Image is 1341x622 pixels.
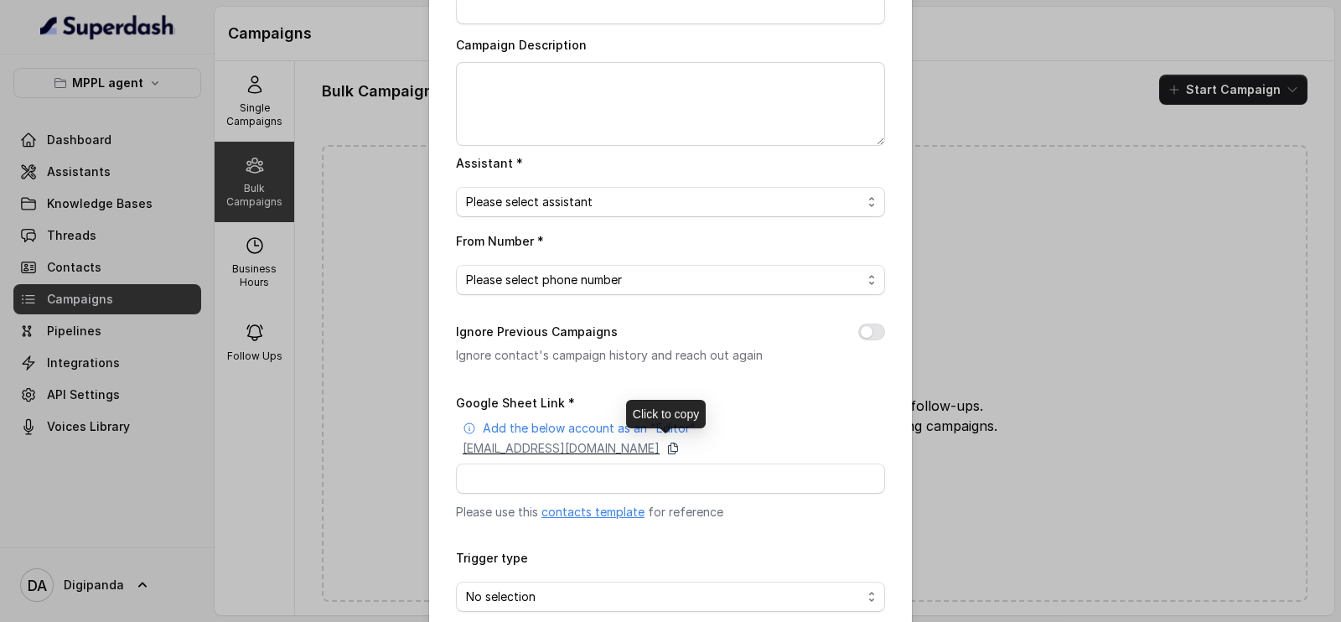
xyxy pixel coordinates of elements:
[456,551,528,565] label: Trigger type
[456,38,587,52] label: Campaign Description
[626,400,706,428] div: Click to copy
[456,504,885,521] p: Please use this for reference
[456,345,831,365] p: Ignore contact's campaign history and reach out again
[466,587,862,607] span: No selection
[463,440,660,457] p: [EMAIL_ADDRESS][DOMAIN_NAME]
[456,396,575,410] label: Google Sheet Link *
[456,582,885,612] button: No selection
[466,192,862,212] span: Please select assistant
[541,505,645,519] a: contacts template
[483,420,696,437] p: Add the below account as an "Editor"
[456,234,544,248] label: From Number *
[466,270,862,290] span: Please select phone number
[456,156,523,170] label: Assistant *
[456,187,885,217] button: Please select assistant
[456,322,618,342] label: Ignore Previous Campaigns
[456,265,885,295] button: Please select phone number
